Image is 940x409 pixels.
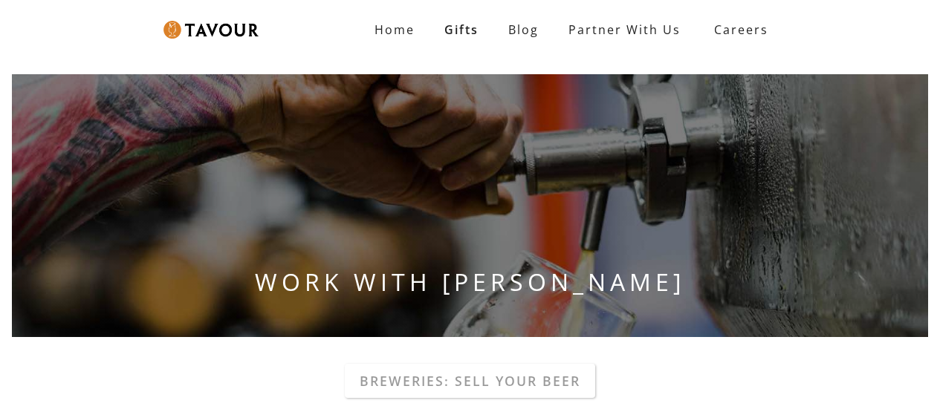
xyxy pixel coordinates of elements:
[714,15,768,45] strong: Careers
[696,9,779,50] a: Careers
[12,264,928,300] h1: WORK WITH [PERSON_NAME]
[554,15,696,45] a: Partner With Us
[430,15,493,45] a: Gifts
[360,15,430,45] a: Home
[375,22,415,38] strong: Home
[493,15,554,45] a: Blog
[345,364,595,398] a: Breweries: Sell your beer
